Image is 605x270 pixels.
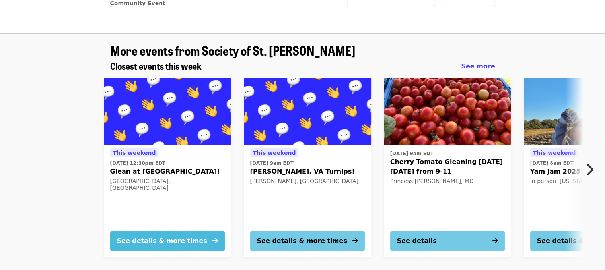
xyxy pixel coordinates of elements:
div: See details & more times [117,236,207,246]
time: [DATE] 9am EDT [250,160,294,167]
i: arrow-right icon [492,237,498,245]
span: Cherry Tomato Gleaning [DATE][DATE] from 9-11 [390,157,505,176]
div: Closest events this week [104,60,502,72]
a: See details for "Cherry Tomato Gleaning on Monday, October 20 from 9-11" [384,78,511,257]
span: This weekend [253,150,296,156]
i: chevron-right icon [586,162,593,177]
img: Cherry Tomato Gleaning on Monday, October 20 from 9-11 organized by Society of St. Andrew [384,78,511,145]
span: This weekend [533,150,576,156]
img: Riner, VA Turnips! organized by Society of St. Andrew [244,78,371,145]
button: See details & more times [250,231,365,251]
time: [DATE] 8am EDT [530,160,574,167]
a: See details for "Riner, VA Turnips!" [244,78,371,257]
a: See more [461,62,495,71]
span: In person · [US_STATE] [530,178,591,184]
span: This weekend [113,150,156,156]
time: [DATE] 12:30pm EDT [110,160,166,167]
div: Princess [PERSON_NAME], MD [390,178,505,185]
i: arrow-right icon [352,237,358,245]
span: See more [461,62,495,70]
span: [PERSON_NAME], VA Turnips! [250,167,365,176]
i: arrow-right icon [212,237,218,245]
button: See details & more times [110,231,225,251]
time: [DATE] 9am EDT [390,150,434,157]
div: See details & more times [257,236,347,246]
span: More events from Society of St. [PERSON_NAME] [110,41,355,60]
div: See details [397,236,437,246]
span: Glean at [GEOGRAPHIC_DATA]! [110,167,225,176]
button: See details [390,231,505,251]
button: Next item [579,158,605,181]
div: [PERSON_NAME], [GEOGRAPHIC_DATA] [250,178,365,185]
span: Closest events this week [110,59,202,73]
div: [GEOGRAPHIC_DATA], [GEOGRAPHIC_DATA] [110,178,225,191]
a: Closest events this week [110,60,202,72]
a: See details for "Glean at Lynchburg Community Market!" [104,78,231,257]
img: Glean at Lynchburg Community Market! organized by Society of St. Andrew [104,78,231,145]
